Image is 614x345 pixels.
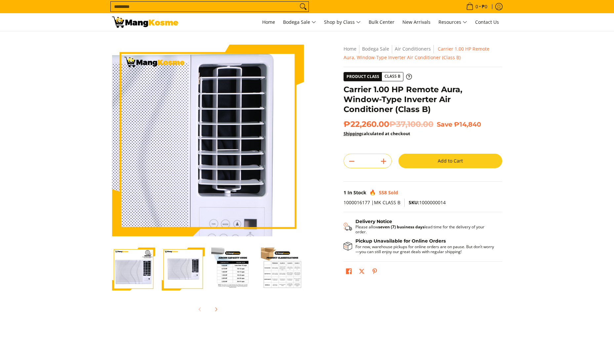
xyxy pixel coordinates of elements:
img: Carrier 1.00 HP Remote Aura, Window-Type Inverter Air Conditioner (Class B)-1 [112,248,155,290]
a: Bulk Center [365,13,398,31]
span: SKU: [409,199,419,206]
span: 1 [344,189,346,196]
h1: Carrier 1.00 HP Remote Aura, Window-Type Inverter Air Conditioner (Class B) [344,85,502,114]
a: Air Conditioners [395,46,431,52]
span: Resources [438,18,467,26]
span: 1000000014 [409,199,446,206]
a: Shipping [344,131,361,136]
button: Subtract [344,156,360,167]
span: ₱0 [481,4,488,9]
span: 558 [379,189,387,196]
span: ₱14,840 [454,120,481,128]
span: Bodega Sale [283,18,316,26]
span: ₱22,260.00 [344,119,433,129]
button: Shipping & Delivery [344,219,496,235]
span: Class B [382,72,403,81]
strong: seven (7) business days [378,224,425,230]
strong: calculated at checkout [344,131,410,136]
span: Shop by Class [324,18,361,26]
span: Product Class [344,72,382,81]
a: Bodega Sale [280,13,319,31]
a: Home [344,46,356,52]
span: New Arrivals [402,19,430,25]
a: Share on Facebook [344,267,353,278]
a: Bodega Sale [362,46,389,52]
span: 1000016177 |MK CLASS B [344,199,400,206]
a: Pin on Pinterest [370,267,379,278]
button: Search [298,2,308,12]
a: Post on X [357,267,366,278]
a: Resources [435,13,471,31]
button: Add to Cart [398,154,502,168]
span: Bulk Center [369,19,394,25]
a: Contact Us [472,13,502,31]
img: Carrier Aura CH3 1 HP Window-Type Inverter (Class B) l Mang Kosme [112,17,178,28]
span: • [464,3,489,10]
a: Home [259,13,278,31]
span: Carrier 1.00 HP Remote Aura, Window-Type Inverter Air Conditioner (Class B) [344,46,489,60]
nav: Main Menu [185,13,502,31]
p: Please allow lead time for the delivery of your order. [355,224,496,234]
a: Product Class Class B [344,72,412,81]
strong: Pickup Unavailable for Online Orders [355,238,446,244]
a: Shop by Class [321,13,364,31]
nav: Breadcrumbs [344,45,502,62]
img: Carrier 1.00 HP Remote Aura, Window-Type Inverter Air Conditioner (Class B)-3 [211,248,254,290]
span: Home [262,19,275,25]
img: Carrier 1.00 HP Remote Aura, Window-Type Inverter Air Conditioner (Class B) [112,45,304,236]
button: Add [376,156,391,167]
a: New Arrivals [399,13,434,31]
span: Sold [388,189,398,196]
img: Carrier 1.00 HP Remote Aura, Window-Type Inverter Air Conditioner (Class B)-4 [261,248,304,290]
p: For now, warehouse pickups for online orders are on pause. But don’t worry—you can still enjoy ou... [355,244,496,254]
span: Contact Us [475,19,499,25]
strong: Delivery Notice [355,218,392,224]
img: condura-remote-window-type-inverter-aircon-full-view-mang-kosme [162,248,205,290]
span: Save [437,120,452,128]
span: In Stock [348,189,366,196]
del: ₱37,100.00 [389,119,433,129]
span: 0 [474,4,479,9]
button: Next [209,302,223,317]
